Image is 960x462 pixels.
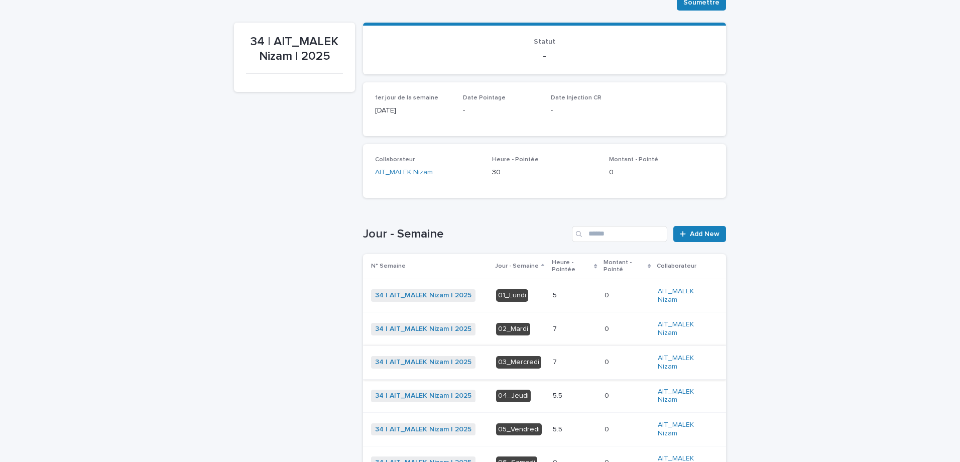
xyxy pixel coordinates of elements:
[496,390,531,402] div: 04_Jeudi
[496,423,542,436] div: 05_Vendredi
[363,413,726,446] tr: 34 | AIT_MALEK Nizam | 2025 05_Vendredi5.55.5 00 AIT_MALEK Nizam
[609,167,714,178] p: 0
[553,356,559,367] p: 7
[375,105,451,116] p: [DATE]
[492,157,539,163] span: Heure - Pointée
[604,257,645,276] p: Montant - Pointé
[496,289,528,302] div: 01_Lundi
[605,356,611,367] p: 0
[553,423,564,434] p: 5.5
[690,230,719,238] span: Add New
[463,105,539,116] p: -
[605,423,611,434] p: 0
[658,421,710,438] a: AIT_MALEK Nizam
[246,35,343,64] p: 34 | AIT_MALEK Nizam | 2025
[363,379,726,413] tr: 34 | AIT_MALEK Nizam | 2025 04_Jeudi5.55.5 00 AIT_MALEK Nizam
[363,345,726,379] tr: 34 | AIT_MALEK Nizam | 2025 03_Mercredi77 00 AIT_MALEK Nizam
[375,50,714,62] p: -
[375,291,471,300] a: 34 | AIT_MALEK Nizam | 2025
[657,261,696,272] p: Collaborateur
[658,320,710,337] a: AIT_MALEK Nizam
[534,38,555,45] span: Statut
[553,289,559,300] p: 5
[605,390,611,400] p: 0
[553,390,564,400] p: 5.5
[375,358,471,367] a: 34 | AIT_MALEK Nizam | 2025
[375,167,433,178] a: AIT_MALEK Nizam
[375,425,471,434] a: 34 | AIT_MALEK Nizam | 2025
[463,95,506,101] span: Date Pointage
[551,105,627,116] p: -
[658,354,710,371] a: AIT_MALEK Nizam
[609,157,658,163] span: Montant - Pointé
[605,323,611,333] p: 0
[375,325,471,333] a: 34 | AIT_MALEK Nizam | 2025
[551,95,602,101] span: Date Injection CR
[658,388,710,405] a: AIT_MALEK Nizam
[552,257,591,276] p: Heure - Pointée
[371,261,406,272] p: N° Semaine
[363,312,726,346] tr: 34 | AIT_MALEK Nizam | 2025 02_Mardi77 00 AIT_MALEK Nizam
[496,323,530,335] div: 02_Mardi
[496,356,541,369] div: 03_Mercredi
[492,167,597,178] p: 30
[363,227,568,242] h1: Jour - Semaine
[553,323,559,333] p: 7
[495,261,539,272] p: Jour - Semaine
[572,226,667,242] input: Search
[375,157,415,163] span: Collaborateur
[363,279,726,312] tr: 34 | AIT_MALEK Nizam | 2025 01_Lundi55 00 AIT_MALEK Nizam
[605,289,611,300] p: 0
[658,287,710,304] a: AIT_MALEK Nizam
[375,95,438,101] span: 1er jour de la semaine
[673,226,726,242] a: Add New
[375,392,471,400] a: 34 | AIT_MALEK Nizam | 2025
